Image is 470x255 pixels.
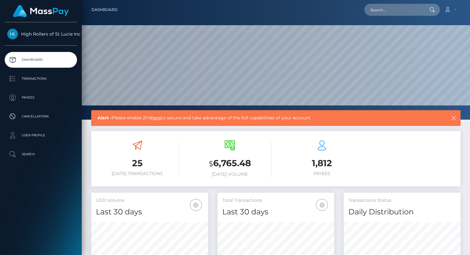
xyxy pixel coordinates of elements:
h5: Total Transactions [222,197,330,204]
a: here [151,115,161,121]
h3: 6,765.48 [188,157,271,170]
h6: [DATE] Transactions [96,171,179,176]
small: $ [209,159,213,168]
img: High Rollers of St Lucie Inc [7,29,18,39]
h3: 1,812 [281,157,364,169]
a: Transactions [5,71,77,87]
b: Alert - [97,115,112,121]
h4: Last 30 days [222,207,330,218]
h3: 25 [96,157,179,169]
img: MassPay Logo [13,5,69,17]
p: Transactions [7,74,75,83]
a: Dashboard [5,52,77,68]
p: Cancellations [7,112,75,121]
h5: Transactions Status [348,197,456,204]
p: User Profile [7,131,75,140]
h4: Last 30 days [96,207,203,218]
a: Cancellations [5,109,77,124]
span: Please enable 2FA to secure and take advantage of the full capabilities of your account [97,115,415,121]
input: Search... [364,4,423,16]
a: Payees [5,90,77,105]
p: Dashboard [7,55,75,65]
a: User Profile [5,127,77,143]
h6: [DATE] Volume [188,172,271,177]
p: Payees [7,93,75,102]
a: Dashboard [91,3,118,16]
span: High Rollers of St Lucie Inc [5,31,77,37]
h5: USD Volume [96,197,203,204]
p: Search [7,150,75,159]
h4: Daily Distribution [348,207,456,218]
a: Search [5,146,77,162]
h6: Payees [281,171,364,176]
